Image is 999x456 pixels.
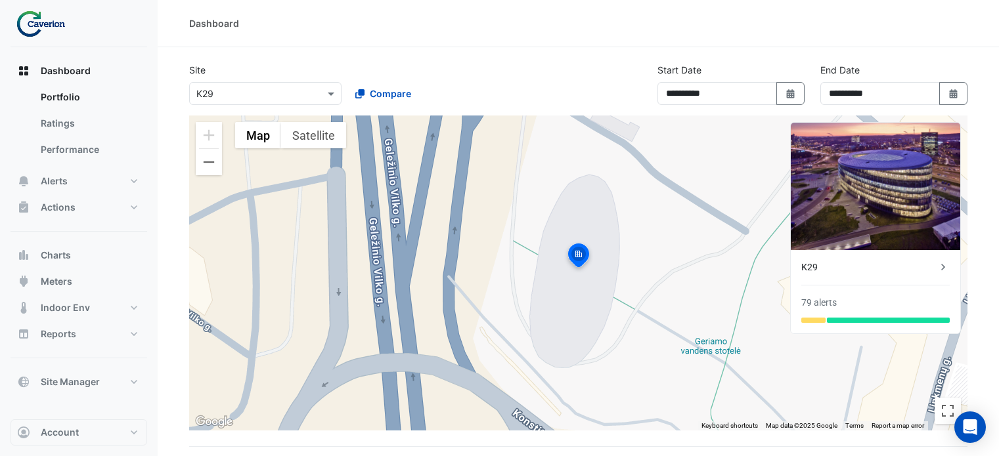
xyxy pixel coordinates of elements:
div: K29 [801,260,937,274]
button: Dashboard [11,58,147,84]
button: Meters [11,268,147,295]
label: End Date [820,63,860,77]
button: Toggle fullscreen view [935,398,961,424]
img: Company Logo [16,10,75,37]
span: Map data ©2025 Google [766,422,837,429]
img: site-pin-selected.svg [564,241,593,273]
div: 79 alerts [801,296,837,310]
span: Reports [41,327,76,341]
button: Site Manager [11,369,147,395]
app-icon: Charts [17,249,30,262]
span: Actions [41,201,76,214]
span: Dashboard [41,64,91,77]
a: Open this area in Google Maps (opens a new window) [192,413,236,430]
button: Reports [11,321,147,347]
button: Alerts [11,168,147,194]
button: Show street map [235,122,281,148]
app-icon: Reports [17,327,30,341]
a: Portfolio [30,84,147,110]
button: Zoom in [196,122,222,148]
div: Dashboard [11,84,147,168]
span: Account [41,426,79,439]
app-icon: Alerts [17,175,30,188]
span: Meters [41,275,72,288]
app-icon: Dashboard [17,64,30,77]
button: Account [11,419,147,446]
button: Show satellite imagery [281,122,346,148]
button: Zoom out [196,149,222,175]
div: Open Intercom Messenger [954,411,986,443]
a: Terms (opens in new tab) [845,422,864,429]
button: Indoor Env [11,295,147,321]
img: K29 [791,123,960,250]
app-icon: Meters [17,275,30,288]
a: Report a map error [872,422,924,429]
span: Charts [41,249,71,262]
img: Google [192,413,236,430]
button: Actions [11,194,147,220]
label: Start Date [657,63,701,77]
button: Charts [11,242,147,268]
button: Keyboard shortcuts [701,421,758,430]
button: Compare [347,82,420,105]
label: Site [189,63,206,77]
a: Performance [30,136,147,163]
fa-icon: Select Date [785,88,797,99]
a: Ratings [30,110,147,136]
span: Alerts [41,175,68,188]
app-icon: Site Manager [17,375,30,388]
span: Site Manager [41,375,100,388]
app-icon: Actions [17,201,30,214]
span: Compare [370,87,411,100]
fa-icon: Select Date [948,88,960,99]
app-icon: Indoor Env [17,301,30,314]
div: Dashboard [189,16,239,30]
span: Indoor Env [41,301,90,314]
